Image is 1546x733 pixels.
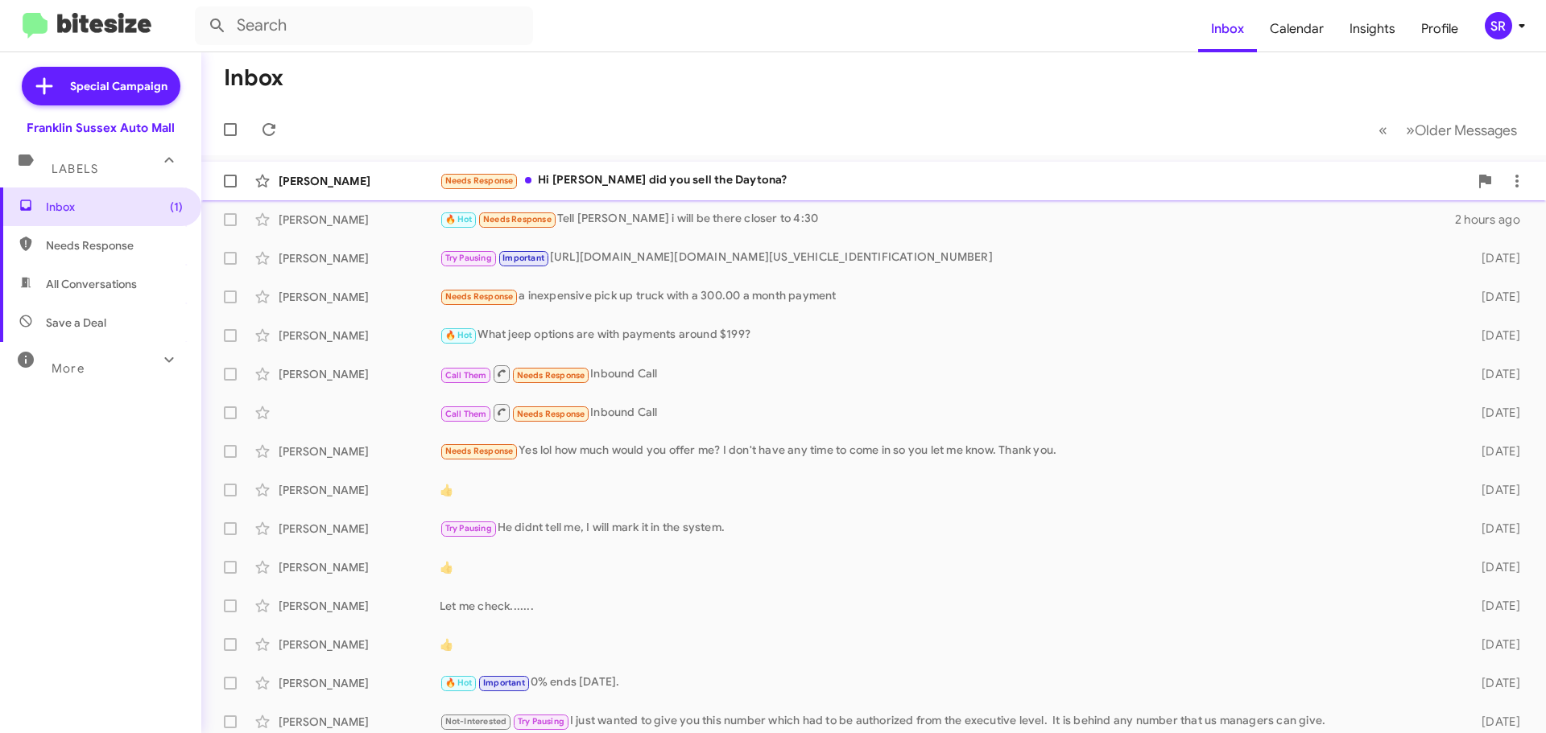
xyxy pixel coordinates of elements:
div: Tell [PERSON_NAME] i will be there closer to 4:30 [440,210,1455,229]
div: [DATE] [1456,327,1533,344]
div: [DATE] [1456,250,1533,266]
span: Needs Response [483,214,552,224]
div: [PERSON_NAME] [279,521,440,537]
div: Inbound Call [440,402,1456,422]
div: SR [1485,12,1512,39]
span: Important [502,253,544,263]
div: [DATE] [1456,289,1533,305]
div: [PERSON_NAME] [279,598,440,614]
span: Needs Response [445,175,514,186]
button: Previous [1369,113,1397,146]
div: [PERSON_NAME] [279,289,440,305]
div: [PERSON_NAME] [279,443,440,459]
div: [PERSON_NAME] [279,327,440,344]
div: 👍 [440,636,1456,653]
span: Needs Response [445,291,514,302]
div: 👍 [440,482,1456,498]
div: [PERSON_NAME] [279,250,440,266]
div: [DATE] [1456,521,1533,537]
div: [DATE] [1456,443,1533,459]
nav: Page navigation example [1370,113,1527,146]
div: Inbound Call [440,364,1456,384]
div: [DATE] [1456,482,1533,498]
div: [DATE] [1456,405,1533,421]
div: Yes lol how much would you offer me? I don't have any time to come in so you let me know. Thank you. [440,442,1456,460]
div: [PERSON_NAME] [279,366,440,382]
button: SR [1471,12,1528,39]
div: What jeep options are with payments around $199? [440,326,1456,344]
div: He didnt tell me, I will mark it in the system. [440,519,1456,537]
span: Try Pausing [445,253,492,263]
div: [PERSON_NAME] [279,482,440,498]
span: Important [483,677,525,688]
span: » [1406,120,1415,140]
div: [PERSON_NAME] [279,675,440,691]
span: Needs Response [445,446,514,456]
div: [DATE] [1456,366,1533,382]
div: [PERSON_NAME] [279,559,440,575]
div: [PERSON_NAME] [279,212,440,228]
span: Needs Response [517,370,585,381]
div: I just wanted to give you this number which had to be authorized from the executive level. It is ... [440,712,1456,731]
span: More [52,361,85,376]
span: (1) [170,199,183,215]
span: Call Them [445,409,487,419]
div: [DATE] [1456,559,1533,575]
a: Special Campaign [22,67,180,105]
a: Inbox [1198,6,1257,52]
span: 🔥 Hot [445,330,473,340]
span: 🔥 Hot [445,677,473,688]
div: Hi [PERSON_NAME] did you sell the Daytona? [440,171,1469,190]
span: Try Pausing [518,716,564,727]
div: 2 hours ago [1455,212,1533,228]
span: All Conversations [46,276,137,292]
span: Try Pausing [445,523,492,533]
div: 0% ends [DATE]. [440,673,1456,692]
a: Insights [1337,6,1408,52]
div: a inexpensive pick up truck with a 300.00 a month payment [440,287,1456,306]
h1: Inbox [224,65,283,91]
div: [URL][DOMAIN_NAME][DOMAIN_NAME][US_VEHICLE_IDENTIFICATION_NUMBER] [440,249,1456,267]
div: [PERSON_NAME] [279,173,440,189]
span: Special Campaign [70,78,167,94]
div: 👍 [440,559,1456,575]
div: [DATE] [1456,675,1533,691]
span: « [1379,120,1387,140]
span: Older Messages [1415,121,1517,139]
span: 🔥 Hot [445,214,473,224]
span: Needs Response [46,237,183,253]
span: Labels [52,162,98,176]
span: Not-Interested [445,716,507,727]
span: Save a Deal [46,315,106,331]
div: [PERSON_NAME] [279,714,440,730]
span: Inbox [46,199,183,215]
a: Calendar [1257,6,1337,52]
div: [DATE] [1456,636,1533,653]
div: [DATE] [1456,598,1533,614]
div: Let me check....... [440,598,1456,614]
button: Next [1396,113,1527,146]
span: Call Them [445,370,487,381]
div: Franklin Sussex Auto Mall [27,120,175,136]
div: [DATE] [1456,714,1533,730]
div: [PERSON_NAME] [279,636,440,653]
a: Profile [1408,6,1471,52]
span: Needs Response [517,409,585,419]
input: Search [195,6,533,45]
